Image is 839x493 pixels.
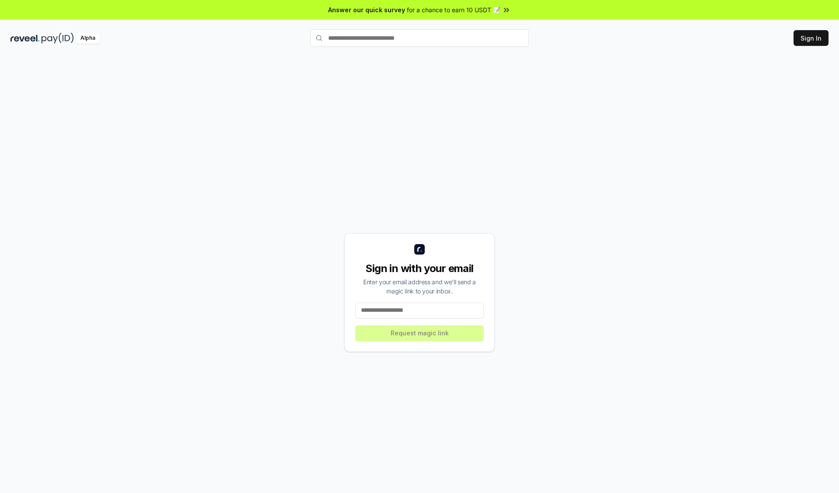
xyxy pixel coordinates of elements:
span: Answer our quick survey [328,5,405,14]
div: Alpha [76,33,100,44]
div: Enter your email address and we’ll send a magic link to your inbox. [355,277,484,296]
span: for a chance to earn 10 USDT 📝 [407,5,500,14]
img: logo_small [414,244,425,255]
div: Sign in with your email [355,262,484,276]
img: pay_id [42,33,74,44]
button: Sign In [794,30,829,46]
img: reveel_dark [10,33,40,44]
